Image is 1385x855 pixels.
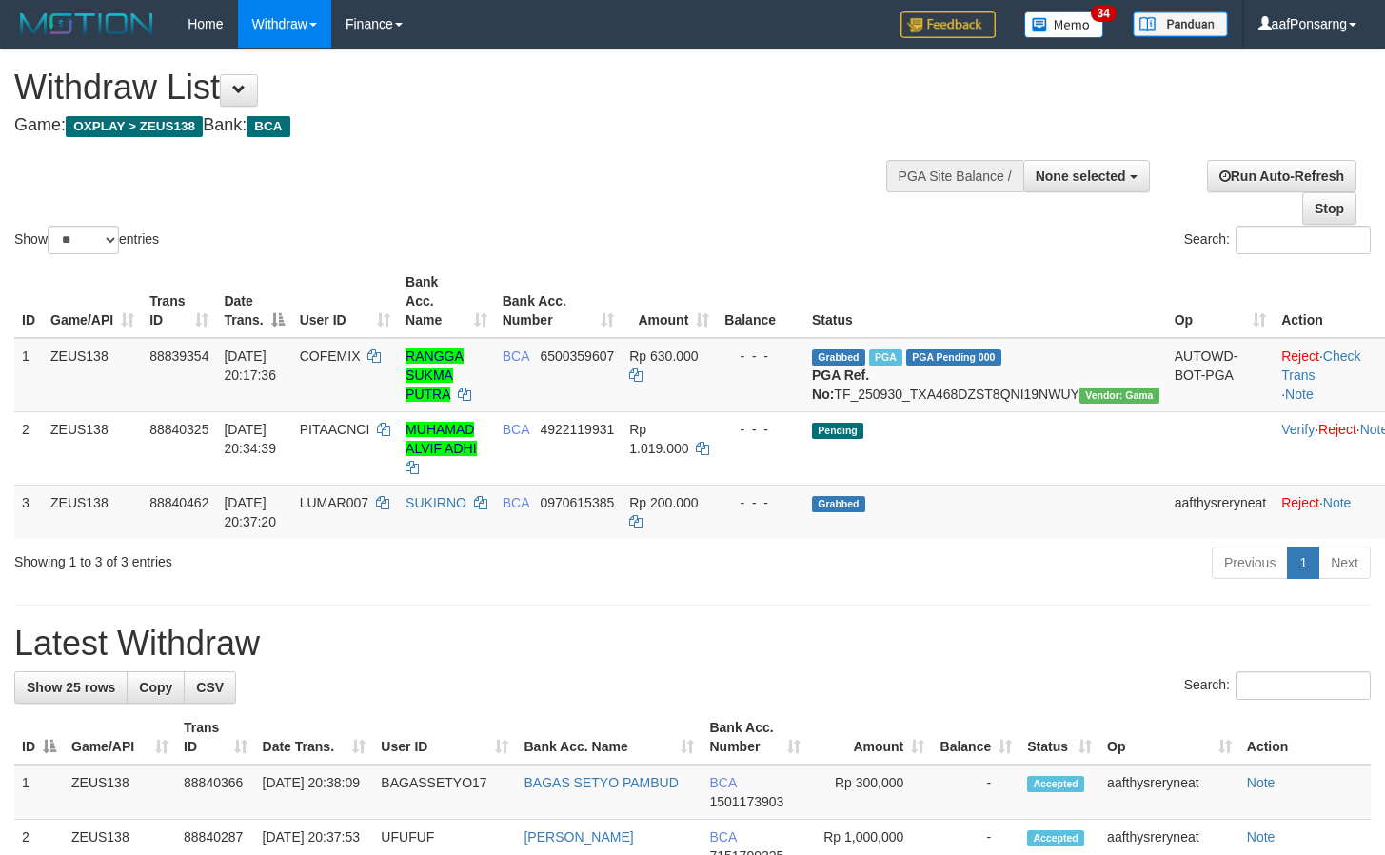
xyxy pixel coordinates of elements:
[906,349,1001,366] span: PGA Pending
[406,422,476,456] a: MUHAMAD ALVIF ADHI
[540,495,614,510] span: Copy 0970615385 to clipboard
[406,348,464,402] a: RANGGA SUKMA PUTRA
[1302,192,1356,225] a: Stop
[14,10,159,38] img: MOTION_logo.png
[1024,11,1104,38] img: Button%20Memo.svg
[14,338,43,412] td: 1
[196,680,224,695] span: CSV
[1036,169,1126,184] span: None selected
[812,349,865,366] span: Grabbed
[43,485,142,539] td: ZEUS138
[14,226,159,254] label: Show entries
[139,680,172,695] span: Copy
[14,116,904,135] h4: Game: Bank:
[64,710,176,765] th: Game/API: activate to sort column ascending
[14,69,904,107] h1: Withdraw List
[142,265,216,338] th: Trans ID: activate to sort column ascending
[495,265,623,338] th: Bank Acc. Number: activate to sort column ascending
[869,349,902,366] span: Marked by aafsolysreylen
[406,495,466,510] a: SUKIRNO
[176,710,255,765] th: Trans ID: activate to sort column ascending
[804,338,1167,412] td: TF_250930_TXA468DZST8QNI19NWUY
[1023,160,1150,192] button: None selected
[709,775,736,790] span: BCA
[255,710,374,765] th: Date Trans.: activate to sort column ascending
[812,496,865,512] span: Grabbed
[14,671,128,704] a: Show 25 rows
[1027,830,1084,846] span: Accepted
[812,368,869,402] b: PGA Ref. No:
[1099,710,1239,765] th: Op: activate to sort column ascending
[886,160,1023,192] div: PGA Site Balance /
[14,710,64,765] th: ID: activate to sort column descending
[1287,547,1319,579] a: 1
[1323,495,1352,510] a: Note
[64,765,176,820] td: ZEUS138
[709,829,736,845] span: BCA
[14,411,43,485] td: 2
[1239,710,1371,765] th: Action
[14,625,1371,663] h1: Latest Withdraw
[629,348,698,364] span: Rp 630.000
[524,829,633,845] a: [PERSON_NAME]
[27,680,115,695] span: Show 25 rows
[1318,547,1371,579] a: Next
[1281,348,1319,364] a: Reject
[224,495,276,529] span: [DATE] 20:37:20
[48,226,119,254] select: Showentries
[43,411,142,485] td: ZEUS138
[724,493,797,512] div: - - -
[149,348,208,364] span: 88839354
[14,265,43,338] th: ID
[503,495,529,510] span: BCA
[1099,765,1239,820] td: aafthysreryneat
[1281,495,1319,510] a: Reject
[629,422,688,456] span: Rp 1.019.000
[622,265,717,338] th: Amount: activate to sort column ascending
[516,710,702,765] th: Bank Acc. Name: activate to sort column ascending
[1019,710,1099,765] th: Status: activate to sort column ascending
[184,671,236,704] a: CSV
[503,348,529,364] span: BCA
[808,765,932,820] td: Rp 300,000
[224,422,276,456] span: [DATE] 20:34:39
[1212,547,1288,579] a: Previous
[43,338,142,412] td: ZEUS138
[808,710,932,765] th: Amount: activate to sort column ascending
[66,116,203,137] span: OXPLAY > ZEUS138
[1091,5,1117,22] span: 34
[503,422,529,437] span: BCA
[1167,485,1275,539] td: aafthysreryneat
[524,775,678,790] a: BAGAS SETYO PAMBUD
[1247,775,1276,790] a: Note
[1027,776,1084,792] span: Accepted
[900,11,996,38] img: Feedback.jpg
[300,348,361,364] span: COFEMIX
[14,485,43,539] td: 3
[1184,226,1371,254] label: Search:
[127,671,185,704] a: Copy
[149,495,208,510] span: 88840462
[717,265,804,338] th: Balance
[247,116,289,137] span: BCA
[255,765,374,820] td: [DATE] 20:38:09
[812,423,863,439] span: Pending
[932,710,1019,765] th: Balance: activate to sort column ascending
[1236,671,1371,700] input: Search:
[14,545,563,571] div: Showing 1 to 3 of 3 entries
[1079,388,1159,404] span: Vendor URL: https://trx31.1velocity.biz
[1281,422,1315,437] a: Verify
[149,422,208,437] span: 88840325
[300,422,370,437] span: PITAACNCI
[1207,160,1356,192] a: Run Auto-Refresh
[292,265,398,338] th: User ID: activate to sort column ascending
[1285,387,1314,402] a: Note
[1133,11,1228,37] img: panduan.png
[43,265,142,338] th: Game/API: activate to sort column ascending
[176,765,255,820] td: 88840366
[398,265,495,338] th: Bank Acc. Name: activate to sort column ascending
[300,495,368,510] span: LUMAR007
[224,348,276,383] span: [DATE] 20:17:36
[724,347,797,366] div: - - -
[373,710,516,765] th: User ID: activate to sort column ascending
